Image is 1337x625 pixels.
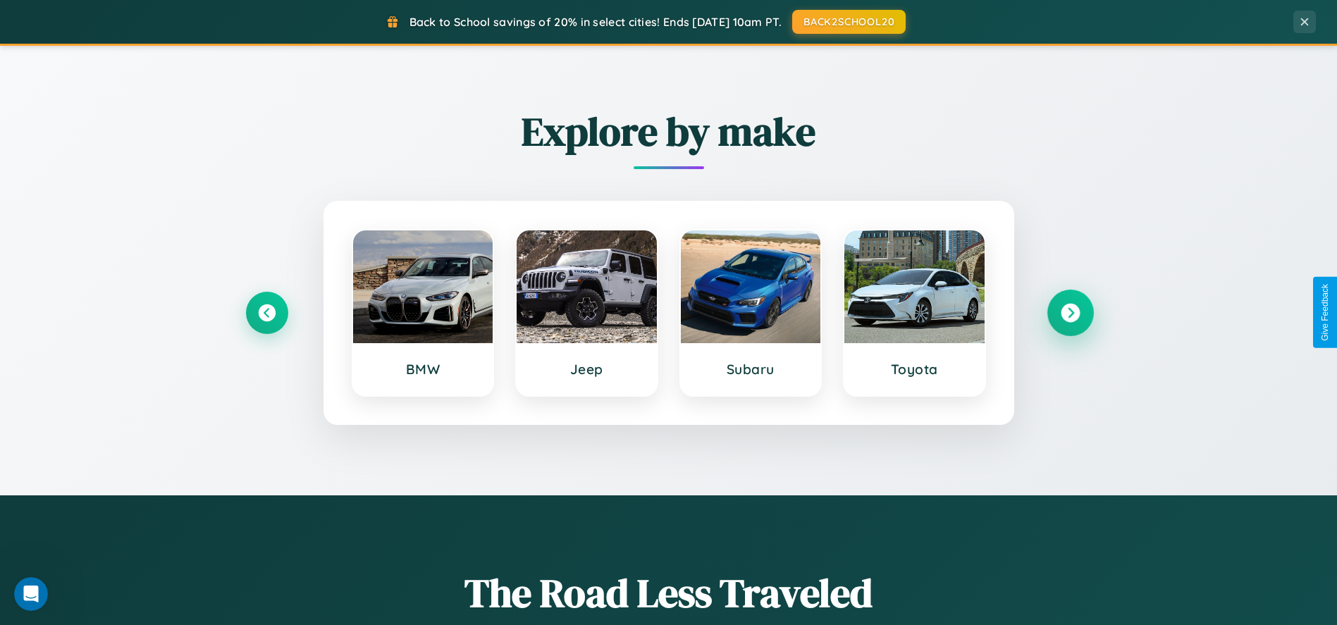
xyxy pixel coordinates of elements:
[246,566,1092,620] h1: The Road Less Traveled
[1320,284,1330,341] div: Give Feedback
[695,361,807,378] h3: Subaru
[367,361,479,378] h3: BMW
[792,10,906,34] button: BACK2SCHOOL20
[409,15,782,29] span: Back to School savings of 20% in select cities! Ends [DATE] 10am PT.
[531,361,643,378] h3: Jeep
[14,577,48,611] iframe: Intercom live chat
[858,361,971,378] h3: Toyota
[246,104,1092,159] h2: Explore by make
